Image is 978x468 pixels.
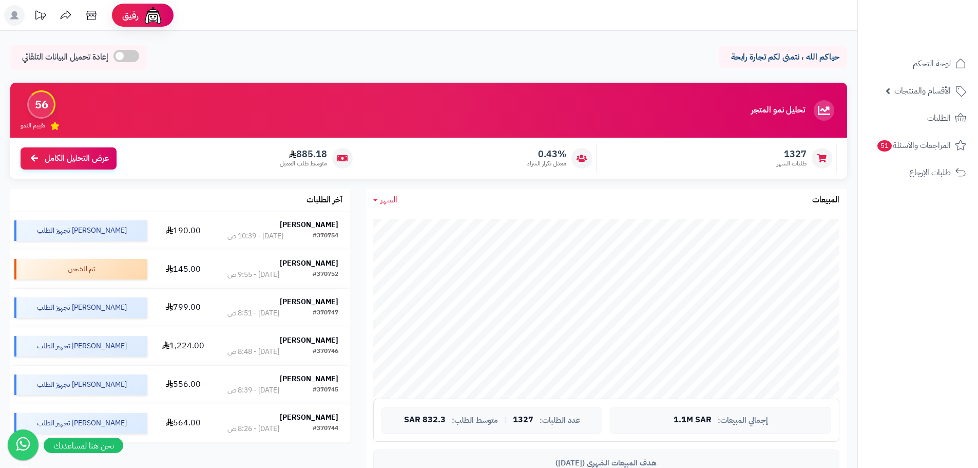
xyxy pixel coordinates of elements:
h3: تحليل نمو المتجر [751,106,805,115]
span: طلبات الشهر [777,159,807,168]
span: إجمالي المبيعات: [718,416,768,425]
span: عدد الطلبات: [540,416,580,425]
div: [DATE] - 8:51 ص [227,308,279,319]
div: [DATE] - 8:39 ص [227,385,279,396]
div: [PERSON_NAME] تجهيز الطلب [14,413,147,434]
span: إعادة تحميل البيانات التلقائي [22,51,108,63]
a: طلبات الإرجاع [864,160,972,185]
strong: [PERSON_NAME] [280,335,338,346]
div: #370745 [313,385,338,396]
div: [PERSON_NAME] تجهيز الطلب [14,297,147,318]
span: 0.43% [527,148,566,160]
td: 556.00 [151,366,216,404]
div: #370752 [313,270,338,280]
a: المراجعات والأسئلة51 [864,133,972,158]
span: المراجعات والأسئلة [876,138,951,153]
span: لوحة التحكم [913,57,951,71]
span: الأقسام والمنتجات [894,84,951,98]
span: 1327 [777,148,807,160]
div: #370746 [313,347,338,357]
td: 799.00 [151,289,216,327]
td: 145.00 [151,250,216,288]
span: طلبات الإرجاع [909,165,951,180]
strong: [PERSON_NAME] [280,373,338,384]
span: 1327 [513,416,533,425]
span: 885.18 [280,148,327,160]
a: الشهر [373,194,397,206]
strong: [PERSON_NAME] [280,258,338,269]
strong: [PERSON_NAME] [280,219,338,230]
strong: [PERSON_NAME] [280,412,338,423]
td: 1,224.00 [151,327,216,365]
div: [DATE] - 8:26 ص [227,424,279,434]
div: [PERSON_NAME] تجهيز الطلب [14,375,147,395]
div: [DATE] - 9:55 ص [227,270,279,280]
p: حياكم الله ، نتمنى لكم تجارة رابحة [726,51,839,63]
div: #370747 [313,308,338,319]
span: الشهر [380,194,397,206]
h3: آخر الطلبات [306,196,342,205]
h3: المبيعات [812,196,839,205]
div: [DATE] - 8:48 ص [227,347,279,357]
div: تم الشحن [14,259,147,279]
div: #370754 [313,231,338,241]
span: متوسط الطلب: [452,416,498,425]
span: معدل تكرار الشراء [527,159,566,168]
span: | [504,416,507,424]
a: لوحة التحكم [864,51,972,76]
strong: [PERSON_NAME] [280,296,338,307]
img: logo-2.png [908,8,968,29]
td: 190.00 [151,212,216,250]
div: [PERSON_NAME] تجهيز الطلب [14,336,147,357]
div: [PERSON_NAME] تجهيز الطلب [14,220,147,241]
span: الطلبات [927,111,951,125]
span: 832.3 SAR [404,416,446,425]
span: 1.1M SAR [674,416,712,425]
span: عرض التحليل الكامل [45,153,109,164]
a: تحديثات المنصة [27,5,53,28]
a: عرض التحليل الكامل [21,147,117,170]
span: متوسط طلب العميل [280,159,327,168]
img: ai-face.png [143,5,163,26]
td: 564.00 [151,404,216,442]
a: الطلبات [864,106,972,130]
span: 51 [877,140,893,152]
div: #370744 [313,424,338,434]
div: [DATE] - 10:39 ص [227,231,283,241]
span: تقييم النمو [21,121,45,130]
span: رفيق [122,9,139,22]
